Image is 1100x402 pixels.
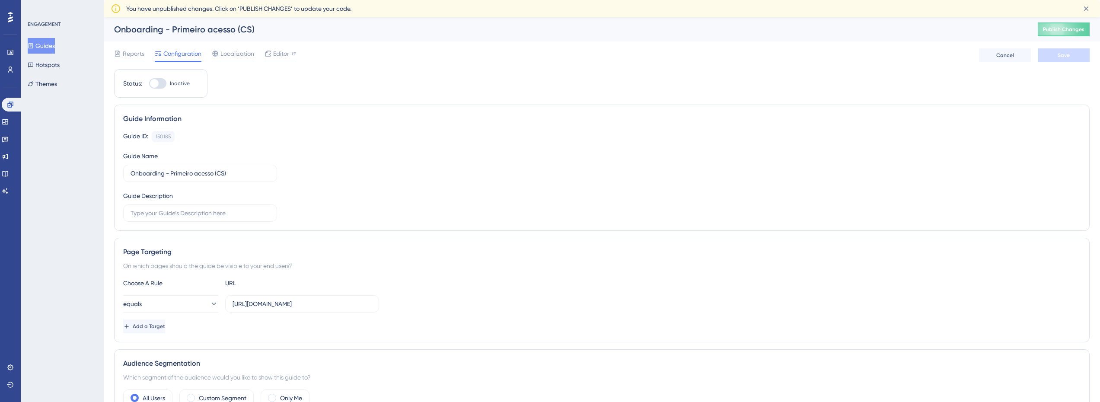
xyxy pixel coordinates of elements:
[123,247,1081,257] div: Page Targeting
[156,133,171,140] div: 150185
[273,48,289,59] span: Editor
[133,323,165,330] span: Add a Target
[170,80,190,87] span: Inactive
[1058,52,1070,59] span: Save
[979,48,1031,62] button: Cancel
[131,208,270,218] input: Type your Guide’s Description here
[123,151,158,161] div: Guide Name
[123,114,1081,124] div: Guide Information
[233,299,372,309] input: yourwebsite.com/path
[28,76,57,92] button: Themes
[123,48,144,59] span: Reports
[1043,26,1084,33] span: Publish Changes
[28,21,61,28] div: ENGAGEMENT
[123,131,148,142] div: Guide ID:
[28,57,60,73] button: Hotspots
[123,278,218,288] div: Choose A Rule
[123,319,165,333] button: Add a Target
[123,372,1081,383] div: Which segment of the audience would you like to show this guide to?
[1038,48,1090,62] button: Save
[996,52,1014,59] span: Cancel
[114,23,1016,35] div: Onboarding - Primeiro acesso (CS)
[131,169,270,178] input: Type your Guide’s Name here
[126,3,351,14] span: You have unpublished changes. Click on ‘PUBLISH CHANGES’ to update your code.
[123,261,1081,271] div: On which pages should the guide be visible to your end users?
[123,78,142,89] div: Status:
[123,358,1081,369] div: Audience Segmentation
[163,48,201,59] span: Configuration
[123,295,218,313] button: equals
[225,278,320,288] div: URL
[1038,22,1090,36] button: Publish Changes
[220,48,254,59] span: Localization
[123,299,142,309] span: equals
[28,38,55,54] button: Guides
[123,191,173,201] div: Guide Description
